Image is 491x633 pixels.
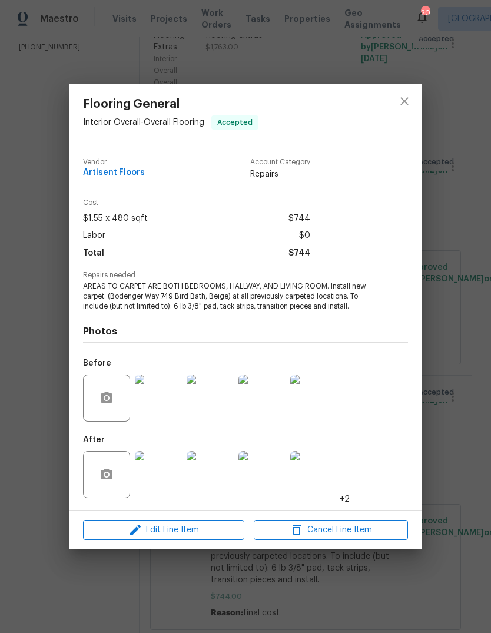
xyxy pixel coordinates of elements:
h4: Photos [83,326,408,337]
span: Cost [83,199,310,207]
span: Total [83,245,104,262]
span: Edit Line Item [87,523,241,538]
span: Interior Overall - Overall Flooring [83,118,204,127]
span: +2 [340,493,350,505]
span: Repairs [250,168,310,180]
span: AREAS TO CARPET ARE BOTH BEDROOMS, HALLWAY, AND LIVING ROOM. Install new carpet. (Bodenger Way 74... [83,281,376,311]
span: Accepted [213,117,257,128]
span: Labor [83,227,105,244]
span: $0 [299,227,310,244]
span: $744 [288,210,310,227]
span: Artisent Floors [83,168,145,177]
span: Account Category [250,158,310,166]
span: Repairs needed [83,271,408,279]
span: Flooring General [83,98,258,111]
div: 20 [421,7,429,19]
h5: Before [83,359,111,367]
span: Vendor [83,158,145,166]
span: $744 [288,245,310,262]
span: Cancel Line Item [257,523,404,538]
h5: After [83,436,105,444]
button: close [390,87,419,115]
button: Cancel Line Item [254,520,408,541]
span: $1.55 x 480 sqft [83,210,148,227]
button: Edit Line Item [83,520,244,541]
